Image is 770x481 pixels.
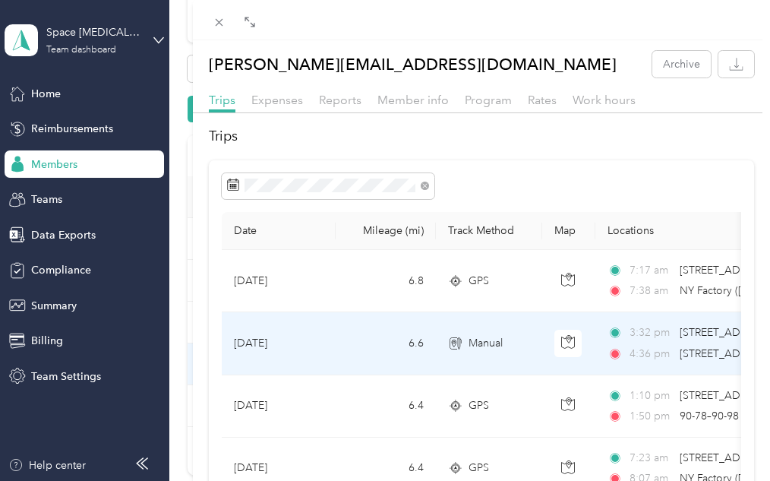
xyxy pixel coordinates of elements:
[630,388,673,404] span: 1:10 pm
[209,51,617,78] p: [PERSON_NAME][EMAIL_ADDRESS][DOMAIN_NAME]
[528,93,557,107] span: Rates
[630,262,673,279] span: 7:17 am
[630,346,673,362] span: 4:36 pm
[222,312,336,375] td: [DATE]
[685,396,770,481] iframe: Everlance-gr Chat Button Frame
[573,93,636,107] span: Work hours
[630,450,673,467] span: 7:23 am
[465,93,512,107] span: Program
[336,375,436,438] td: 6.4
[652,51,711,78] button: Archive
[630,408,673,425] span: 1:50 pm
[377,93,449,107] span: Member info
[469,273,489,290] span: GPS
[222,250,336,312] td: [DATE]
[336,312,436,375] td: 6.6
[630,283,673,299] span: 7:38 am
[336,212,436,250] th: Mileage (mi)
[469,397,489,414] span: GPS
[436,212,542,250] th: Track Method
[542,212,595,250] th: Map
[319,93,361,107] span: Reports
[209,93,235,107] span: Trips
[251,93,303,107] span: Expenses
[209,126,755,147] h2: Trips
[336,250,436,312] td: 6.8
[469,335,503,352] span: Manual
[222,375,336,438] td: [DATE]
[630,324,673,341] span: 3:32 pm
[222,212,336,250] th: Date
[469,460,489,476] span: GPS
